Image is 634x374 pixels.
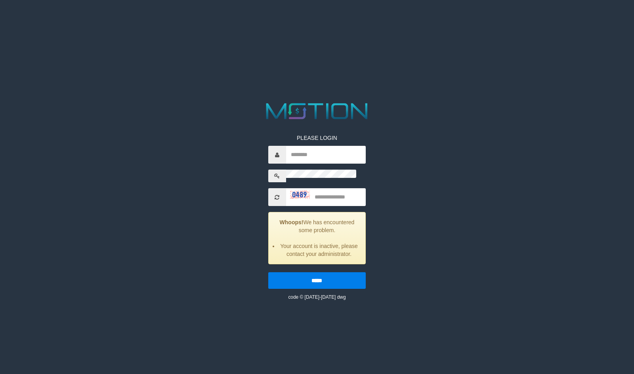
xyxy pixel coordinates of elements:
small: code © [DATE]-[DATE] dwg [288,294,346,300]
img: MOTION_logo.png [262,100,372,122]
p: PLEASE LOGIN [268,134,366,142]
img: captcha [290,191,310,199]
li: Your account is inactive, please contact your administrator. [279,242,360,258]
div: We has encountered some problem. [268,212,366,264]
strong: Whoops! [280,219,304,225]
